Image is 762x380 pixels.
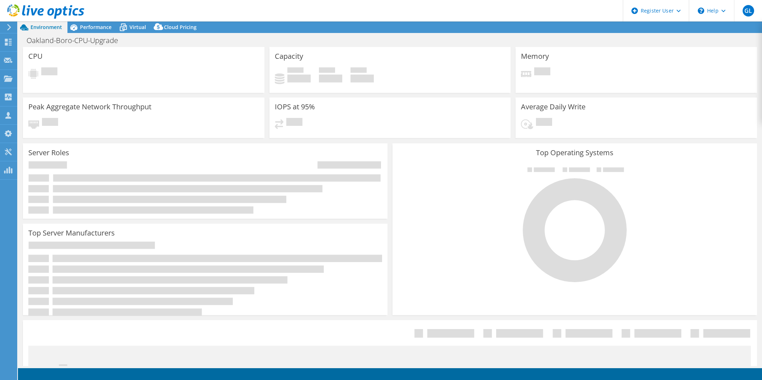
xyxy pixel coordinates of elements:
h3: Peak Aggregate Network Throughput [28,103,151,111]
h3: Memory [521,52,549,60]
span: GL [743,5,754,16]
h3: CPU [28,52,43,60]
span: Pending [536,118,552,128]
h3: Server Roles [28,149,69,157]
h4: 0 GiB [319,75,342,82]
span: Performance [80,24,112,30]
span: Pending [534,67,550,77]
h3: Average Daily Write [521,103,585,111]
span: Cloud Pricing [164,24,197,30]
h3: Top Operating Systems [398,149,752,157]
h3: Capacity [275,52,303,60]
svg: \n [698,8,704,14]
span: Environment [30,24,62,30]
h3: Top Server Manufacturers [28,229,115,237]
h4: 0 GiB [351,75,374,82]
span: Used [287,67,304,75]
h1: Oakland-Boro-CPU-Upgrade [23,37,129,44]
h3: IOPS at 95% [275,103,315,111]
span: Pending [286,118,302,128]
span: Pending [42,118,58,128]
span: Pending [41,67,57,77]
span: Free [319,67,335,75]
span: Virtual [130,24,146,30]
h4: 0 GiB [287,75,311,82]
span: Total [351,67,367,75]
